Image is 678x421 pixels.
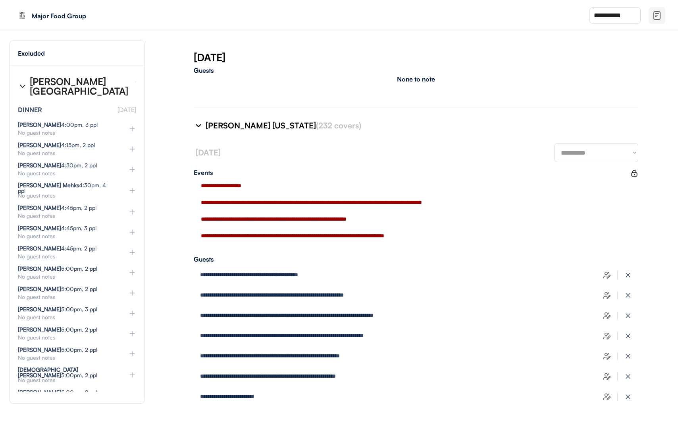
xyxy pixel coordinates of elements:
[18,150,116,156] div: No guest notes
[117,106,136,114] font: [DATE]
[18,142,61,148] strong: [PERSON_NAME]
[18,294,116,300] div: No guest notes
[18,306,61,312] strong: [PERSON_NAME]
[18,274,116,279] div: No guest notes
[18,314,116,320] div: No guest notes
[18,182,114,194] div: 4:30pm, 4 ppl
[128,248,136,256] img: plus%20%281%29.svg
[128,228,136,236] img: plus%20%281%29.svg
[603,271,611,279] img: users-edit.svg
[128,330,136,338] img: plus%20%281%29.svg
[128,269,136,277] img: plus%20%281%29.svg
[18,389,61,396] strong: [PERSON_NAME]
[30,77,129,96] div: [PERSON_NAME] [GEOGRAPHIC_DATA]
[18,254,116,259] div: No guest notes
[18,367,114,378] div: 5:00pm, 2 ppl
[128,186,136,194] img: plus%20%281%29.svg
[194,256,638,262] div: Guests
[624,352,632,360] img: x-close%20%283%29.svg
[18,122,98,128] div: 4:00pm, 3 ppl
[128,371,136,379] img: plus%20%281%29.svg
[196,147,221,157] font: [DATE]
[18,307,97,312] div: 5:00pm, 3 ppl
[16,9,29,22] img: Black%20White%20Modern%20Square%20Frame%20Photography%20Logo%20%2810%29.png
[18,286,97,292] div: 5:00pm, 2 ppl
[128,208,136,216] img: plus%20%281%29.svg
[18,326,61,333] strong: [PERSON_NAME]
[624,291,632,299] img: x-close%20%283%29.svg
[630,169,638,177] img: Lock events
[128,350,136,358] img: plus%20%281%29.svg
[624,372,632,380] img: x-close%20%283%29.svg
[18,335,116,340] div: No guest notes
[18,366,78,378] strong: [DEMOGRAPHIC_DATA][PERSON_NAME]
[194,121,203,130] img: chevron-right%20%281%29.svg
[128,289,136,297] img: plus%20%281%29.svg
[18,121,61,128] strong: [PERSON_NAME]
[18,205,96,211] div: 4:45pm, 2 ppl
[18,346,61,353] strong: [PERSON_NAME]
[194,67,638,74] div: Guests
[603,413,611,421] img: users-edit.svg
[128,145,136,153] img: plus%20%281%29.svg
[18,233,116,239] div: No guest notes
[18,130,116,136] div: No guest notes
[18,377,116,383] div: No guest notes
[206,120,629,131] div: [PERSON_NAME] [US_STATE]
[630,169,638,177] div: Lock events to turn off updates
[18,142,95,148] div: 4:15pm, 2 ppl
[397,76,435,82] div: None to note
[624,393,632,401] img: x-close%20%283%29.svg
[603,291,611,299] img: users-edit.svg
[18,204,61,211] strong: [PERSON_NAME]
[603,332,611,340] img: users-edit.svg
[316,120,361,130] font: (232 covers)
[18,50,45,56] div: Excluded
[624,271,632,279] img: x-close%20%283%29.svg
[18,355,116,361] div: No guest notes
[128,125,136,133] img: plus%20%281%29.svg
[18,81,27,91] img: chevron-right%20%281%29.svg
[18,266,97,272] div: 5:00pm, 2 ppl
[18,246,96,251] div: 4:45pm, 2 ppl
[18,245,61,252] strong: [PERSON_NAME]
[624,312,632,320] img: x-close%20%283%29.svg
[18,193,116,198] div: No guest notes
[194,169,630,176] div: Events
[18,171,116,176] div: No guest notes
[18,162,61,169] strong: [PERSON_NAME]
[18,390,97,395] div: 5:00pm, 2 ppl
[18,182,79,188] strong: [PERSON_NAME] Mehks
[624,332,632,340] img: x-close%20%283%29.svg
[603,312,611,320] img: users-edit.svg
[18,347,97,353] div: 5:00pm, 2 ppl
[18,213,116,219] div: No guest notes
[128,165,136,173] img: plus%20%281%29.svg
[624,413,632,421] img: x-close%20%283%29.svg
[32,13,132,19] div: Major Food Group
[18,107,42,113] div: DINNER
[18,225,96,231] div: 4:45pm, 3 ppl
[603,393,611,401] img: users-edit.svg
[18,265,61,272] strong: [PERSON_NAME]
[18,285,61,292] strong: [PERSON_NAME]
[18,163,97,168] div: 4:30pm, 2 ppl
[603,352,611,360] img: users-edit.svg
[652,11,662,20] img: file-02.svg
[128,309,136,317] img: plus%20%281%29.svg
[18,225,61,231] strong: [PERSON_NAME]
[194,50,678,64] div: [DATE]
[18,327,97,332] div: 5:00pm, 2 ppl
[603,372,611,380] img: users-edit.svg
